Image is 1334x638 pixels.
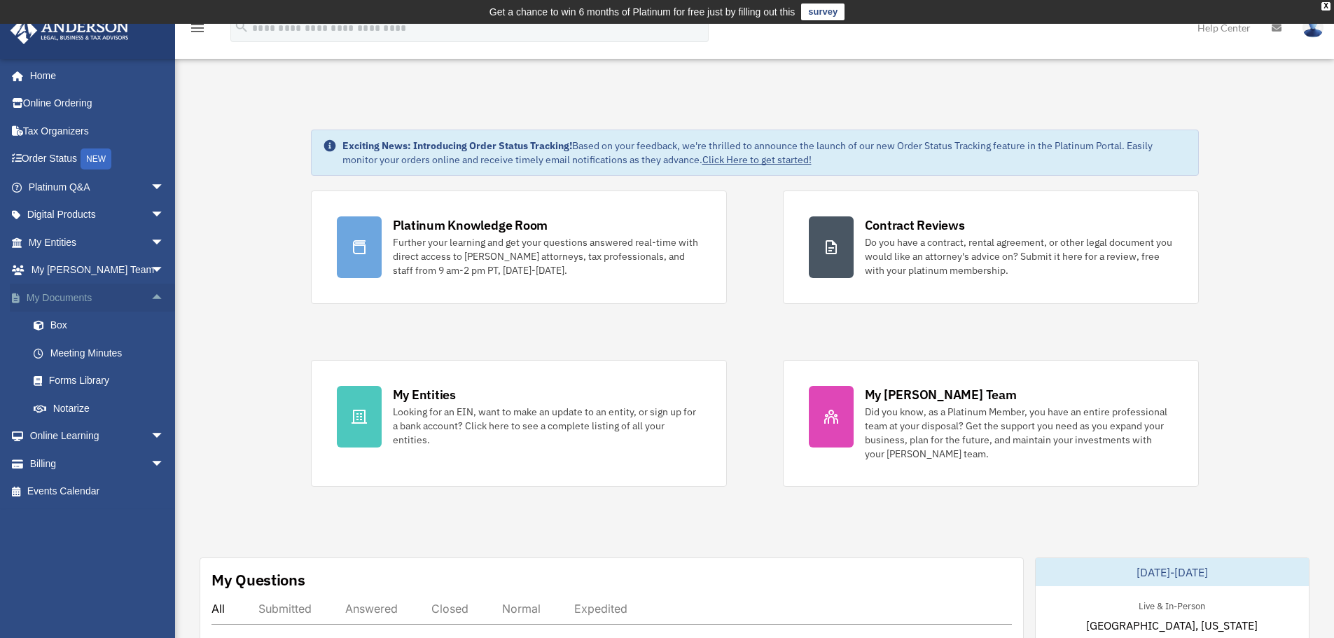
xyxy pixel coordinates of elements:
[10,117,186,145] a: Tax Organizers
[342,139,572,152] strong: Exciting News: Introducing Order Status Tracking!
[20,339,186,367] a: Meeting Minutes
[574,602,627,616] div: Expedited
[20,394,186,422] a: Notarize
[10,145,186,174] a: Order StatusNEW
[20,367,186,395] a: Forms Library
[258,602,312,616] div: Submitted
[151,228,179,257] span: arrow_drop_down
[10,478,186,506] a: Events Calendar
[342,139,1187,167] div: Based on your feedback, we're thrilled to announce the launch of our new Order Status Tracking fe...
[345,602,398,616] div: Answered
[10,90,186,118] a: Online Ordering
[783,360,1199,487] a: My [PERSON_NAME] Team Did you know, as a Platinum Member, you have an entire professional team at...
[6,17,133,44] img: Anderson Advisors Platinum Portal
[10,256,186,284] a: My [PERSON_NAME] Teamarrow_drop_down
[151,173,179,202] span: arrow_drop_down
[151,284,179,312] span: arrow_drop_up
[431,602,468,616] div: Closed
[393,216,548,234] div: Platinum Knowledge Room
[865,405,1173,461] div: Did you know, as a Platinum Member, you have an entire professional team at your disposal? Get th...
[211,602,225,616] div: All
[151,256,179,285] span: arrow_drop_down
[10,201,186,229] a: Digital Productsarrow_drop_down
[1086,617,1258,634] span: [GEOGRAPHIC_DATA], [US_STATE]
[10,173,186,201] a: Platinum Q&Aarrow_drop_down
[702,153,812,166] a: Click Here to get started!
[865,216,965,234] div: Contract Reviews
[502,602,541,616] div: Normal
[211,569,305,590] div: My Questions
[311,360,727,487] a: My Entities Looking for an EIN, want to make an update to an entity, or sign up for a bank accoun...
[10,422,186,450] a: Online Learningarrow_drop_down
[10,284,186,312] a: My Documentsarrow_drop_up
[801,4,845,20] a: survey
[393,235,701,277] div: Further your learning and get your questions answered real-time with direct access to [PERSON_NAM...
[151,450,179,478] span: arrow_drop_down
[10,450,186,478] a: Billingarrow_drop_down
[865,235,1173,277] div: Do you have a contract, rental agreement, or other legal document you would like an attorney's ad...
[1036,558,1309,586] div: [DATE]-[DATE]
[393,386,456,403] div: My Entities
[10,62,179,90] a: Home
[1302,18,1323,38] img: User Pic
[234,19,249,34] i: search
[10,228,186,256] a: My Entitiesarrow_drop_down
[1321,2,1330,11] div: close
[151,201,179,230] span: arrow_drop_down
[783,190,1199,304] a: Contract Reviews Do you have a contract, rental agreement, or other legal document you would like...
[489,4,795,20] div: Get a chance to win 6 months of Platinum for free just by filling out this
[151,422,179,451] span: arrow_drop_down
[393,405,701,447] div: Looking for an EIN, want to make an update to an entity, or sign up for a bank account? Click her...
[865,386,1017,403] div: My [PERSON_NAME] Team
[189,20,206,36] i: menu
[81,148,111,169] div: NEW
[1127,597,1216,612] div: Live & In-Person
[20,312,186,340] a: Box
[189,25,206,36] a: menu
[311,190,727,304] a: Platinum Knowledge Room Further your learning and get your questions answered real-time with dire...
